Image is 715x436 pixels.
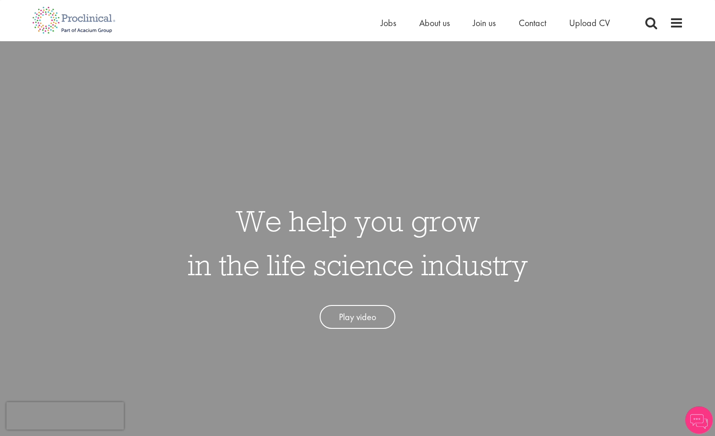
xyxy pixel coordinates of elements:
h1: We help you grow in the life science industry [188,199,528,287]
a: Jobs [381,17,396,29]
a: Contact [519,17,546,29]
a: Upload CV [569,17,610,29]
a: Play video [320,305,395,329]
a: About us [419,17,450,29]
img: Chatbot [685,406,713,434]
a: Join us [473,17,496,29]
